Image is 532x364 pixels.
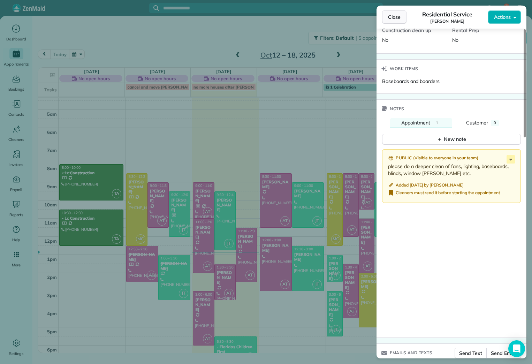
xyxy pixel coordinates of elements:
[466,120,488,126] span: Customer
[491,350,516,357] span: Send Email
[388,182,464,189] button: Added [DATE] by [PERSON_NAME]
[382,37,388,43] span: No
[494,14,511,21] span: Actions
[382,134,521,145] button: New note
[413,155,478,161] span: ( Visible to everyone in your team )
[459,350,482,357] span: Send Text
[430,18,464,24] span: [PERSON_NAME]
[494,120,496,125] span: 0
[452,27,517,34] span: Rental Prep
[508,340,525,357] div: Open Intercom Messenger
[422,10,472,18] span: Residential Service
[382,27,447,34] span: Construction clean up
[388,163,516,177] p: please do a deeper clean of fans, lighting, baseboards, blinds, window [PERSON_NAME] etc.
[390,105,404,112] span: Notes
[437,136,466,143] div: New note
[452,37,458,43] span: No
[455,348,487,358] button: Send Text
[396,190,500,196] span: Cleaners must read it before starting the appointment
[382,10,406,24] button: Close
[388,14,401,21] span: Close
[401,120,430,126] span: Appointment
[436,120,438,125] span: 1
[396,182,464,188] span: Added [DATE] by [PERSON_NAME]
[486,348,521,358] button: Send Email
[390,349,432,356] span: Emails and texts
[396,154,412,161] span: Public
[390,65,418,72] span: Work items
[382,78,440,84] span: Baseboards and boarders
